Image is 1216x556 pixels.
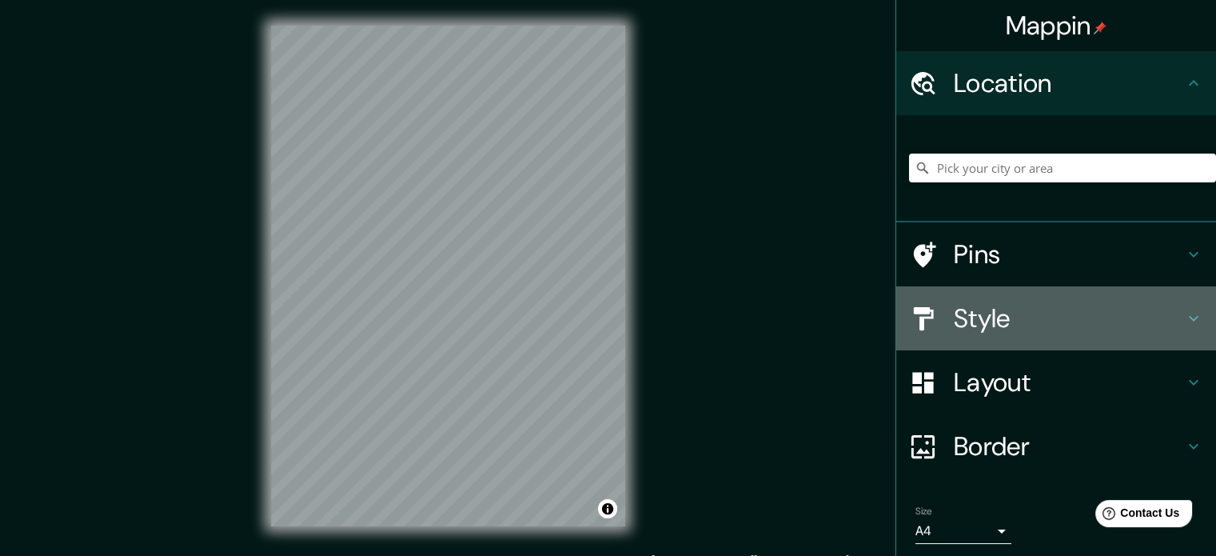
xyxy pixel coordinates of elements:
[954,430,1184,462] h4: Border
[915,518,1011,544] div: A4
[598,499,617,518] button: Toggle attribution
[954,67,1184,99] h4: Location
[915,505,932,518] label: Size
[1094,22,1106,34] img: pin-icon.png
[909,154,1216,182] input: Pick your city or area
[896,286,1216,350] div: Style
[1006,10,1107,42] h4: Mappin
[896,51,1216,115] div: Location
[954,238,1184,270] h4: Pins
[1074,494,1198,538] iframe: Help widget launcher
[896,414,1216,478] div: Border
[271,26,625,526] canvas: Map
[954,302,1184,334] h4: Style
[954,366,1184,398] h4: Layout
[896,222,1216,286] div: Pins
[896,350,1216,414] div: Layout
